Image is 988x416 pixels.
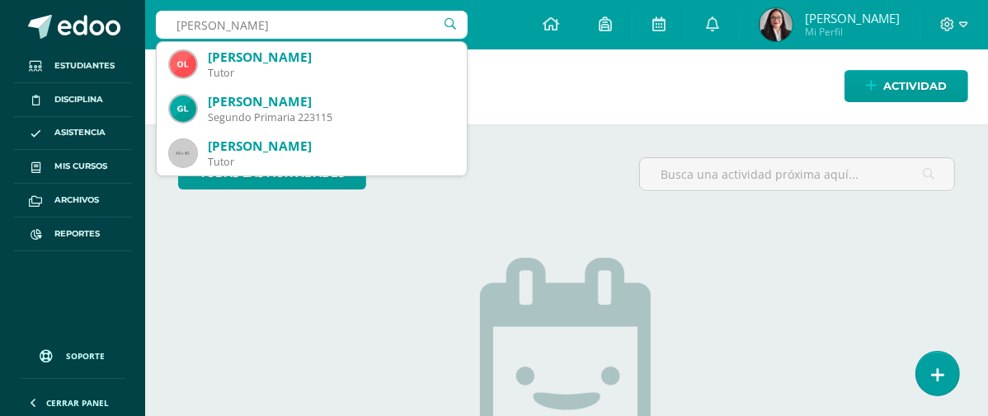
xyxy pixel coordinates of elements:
a: Estudiantes [13,49,132,83]
img: e273bec5909437e5d5b2daab1002684b.png [760,8,793,41]
input: Busca una actividad próxima aquí... [640,158,954,190]
span: Soporte [67,350,106,362]
a: Disciplina [13,83,132,117]
img: 45x45 [170,140,196,166]
img: a4a30c0782b548a987d737bad0c5a6dd.png [170,96,196,122]
span: Cerrar panel [46,397,109,409]
span: Disciplina [54,93,103,106]
div: Segundo Primaria 223115 [208,110,454,124]
h1: Actividades [165,49,968,124]
span: Mi Perfil [805,25,900,39]
div: Tutor [208,66,454,80]
a: Archivos [13,184,132,217]
div: [PERSON_NAME] [208,49,454,66]
span: Archivos [54,194,99,207]
span: Mis cursos [54,160,107,173]
a: Soporte [20,334,125,374]
span: Estudiantes [54,59,115,72]
div: [PERSON_NAME] [208,138,454,155]
div: Tutor [208,155,454,169]
div: [PERSON_NAME] [208,93,454,110]
span: Reportes [54,227,100,241]
input: Busca un usuario... [156,11,468,39]
img: c24e8f8aa09b014f8827e5194a8e3920.png [170,51,196,77]
span: Actividad [883,71,947,101]
span: Asistencia [54,126,106,139]
a: Asistencia [13,117,132,151]
a: Actividad [845,70,968,102]
span: [PERSON_NAME] [805,10,900,26]
a: Mis cursos [13,150,132,184]
a: Reportes [13,217,132,251]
